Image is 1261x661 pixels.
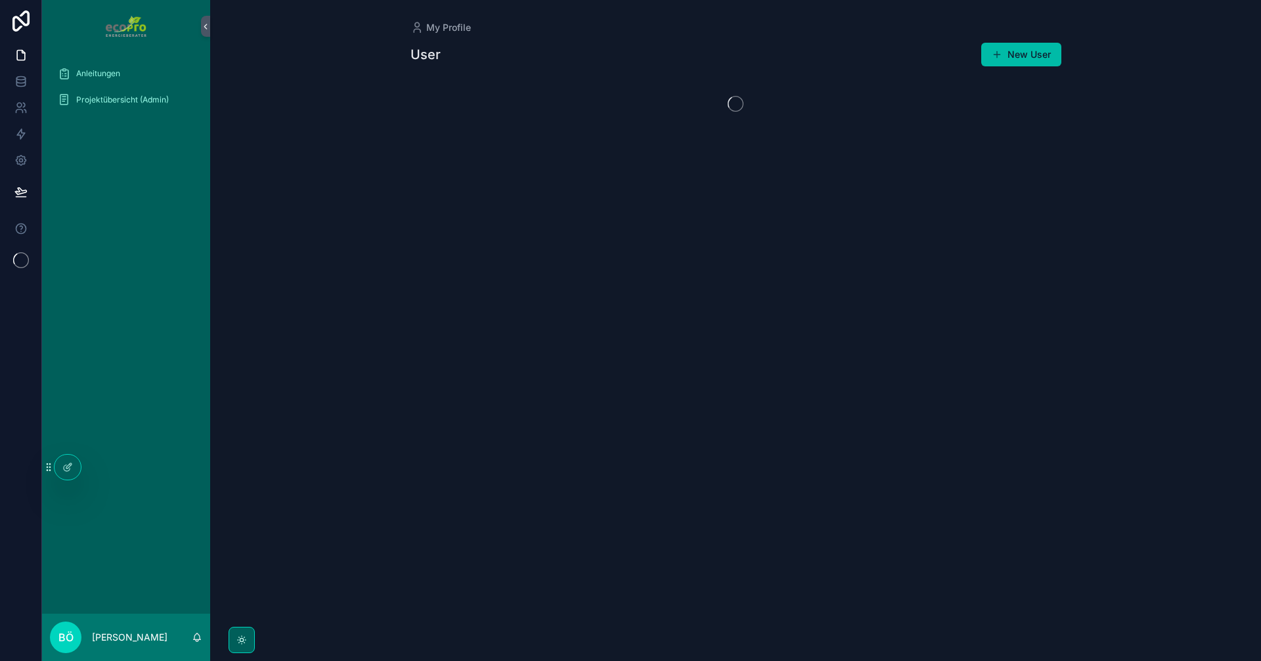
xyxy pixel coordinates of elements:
img: App logo [106,16,146,37]
span: BÖ [58,629,74,645]
a: My Profile [410,21,471,34]
div: scrollable content [42,53,210,129]
a: Projektübersicht (Admin) [50,88,202,112]
button: New User [981,43,1061,66]
span: Projektübersicht (Admin) [76,95,169,105]
a: Anleitungen [50,62,202,85]
span: My Profile [426,21,471,34]
span: Anleitungen [76,68,120,79]
h1: User [410,45,441,64]
p: [PERSON_NAME] [92,631,167,644]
